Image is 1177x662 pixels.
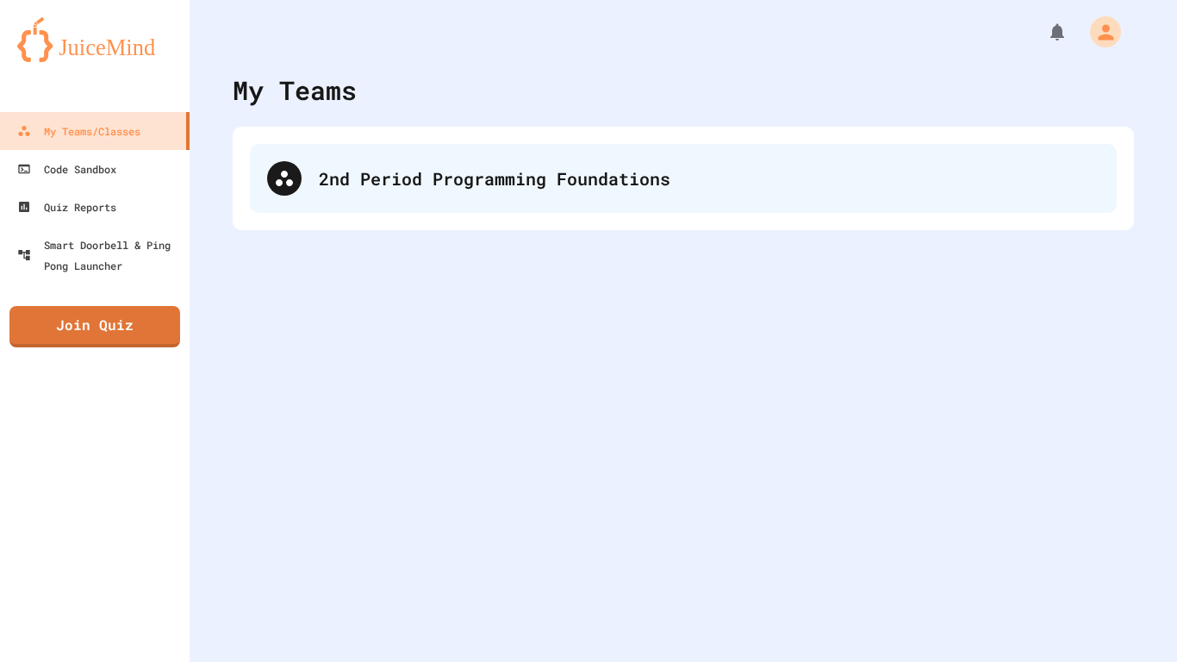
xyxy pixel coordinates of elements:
[1015,17,1072,47] div: My Notifications
[17,197,116,217] div: Quiz Reports
[233,71,357,109] div: My Teams
[17,159,116,179] div: Code Sandbox
[9,306,180,347] a: Join Quiz
[17,234,183,276] div: Smart Doorbell & Ping Pong Launcher
[250,144,1117,213] div: 2nd Period Programming Foundations
[17,17,172,62] img: logo-orange.svg
[319,165,1099,191] div: 2nd Period Programming Foundations
[17,121,140,141] div: My Teams/Classes
[1072,12,1125,52] div: My Account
